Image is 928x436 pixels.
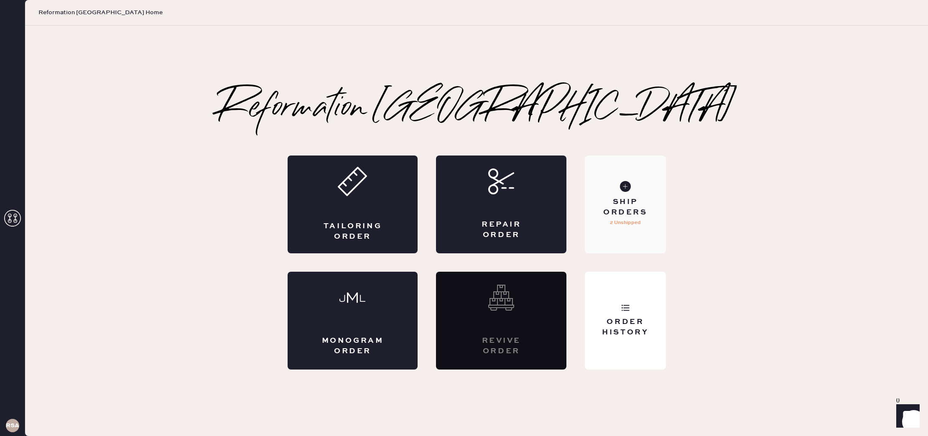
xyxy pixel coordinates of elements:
div: Revive order [469,336,533,357]
div: Repair Order [469,219,533,240]
div: Interested? Contact us at care@hemster.co [436,272,566,370]
div: Tailoring Order [321,221,385,242]
div: Order History [591,317,659,338]
div: Ship Orders [591,197,659,218]
h2: Reformation [GEOGRAPHIC_DATA] [218,92,735,125]
p: 2 Unshipped [610,218,641,228]
div: Monogram Order [321,336,385,357]
iframe: Front Chat [888,398,924,434]
span: Reformation [GEOGRAPHIC_DATA] Home [38,8,163,17]
h3: RSA [6,423,19,428]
